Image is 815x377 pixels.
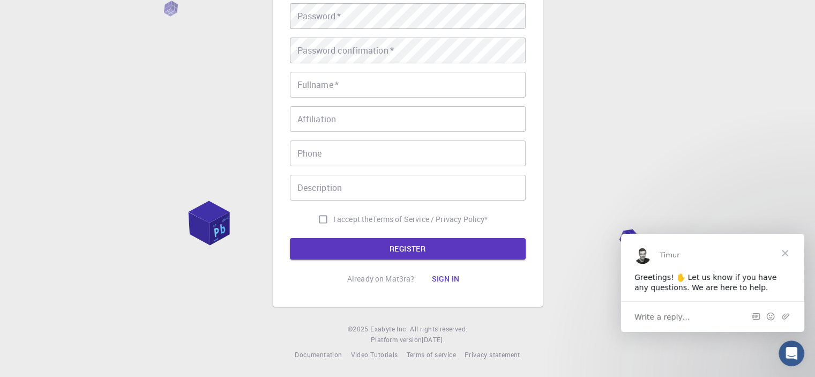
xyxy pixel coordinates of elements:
span: I accept the [333,214,373,225]
p: Terms of Service / Privacy Policy * [372,214,488,225]
span: Privacy statement [465,350,520,359]
a: Documentation [295,350,342,360]
button: Sign in [423,268,468,290]
a: [DATE]. [422,335,444,345]
a: Exabyte Inc. [370,324,408,335]
a: Terms of service [406,350,455,360]
span: Platform version [371,335,422,345]
span: Documentation [295,350,342,359]
a: Terms of Service / Privacy Policy* [372,214,488,225]
button: REGISTER [290,238,526,260]
span: Video Tutorials [350,350,398,359]
span: Terms of service [406,350,455,359]
iframe: Intercom live chat [779,341,804,366]
span: [DATE] . [422,335,444,344]
span: All rights reserved. [410,324,467,335]
a: Video Tutorials [350,350,398,360]
p: Already on Mat3ra? [347,273,415,284]
span: Exabyte Inc. [370,324,408,333]
iframe: Intercom live chat message [621,234,804,332]
span: © 2025 [348,324,370,335]
a: Privacy statement [465,350,520,360]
